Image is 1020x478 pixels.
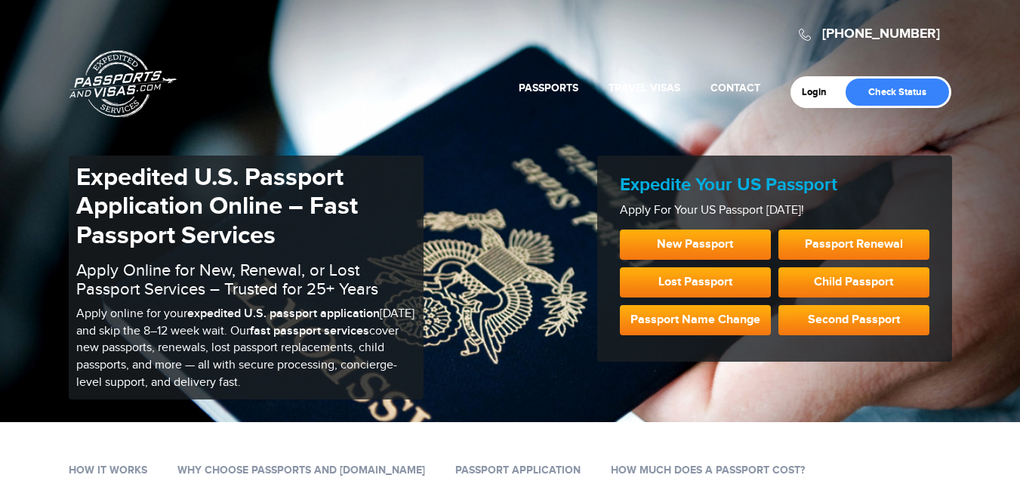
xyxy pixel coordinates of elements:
[620,230,771,260] a: New Passport
[620,174,929,196] h2: Expedite Your US Passport
[802,86,837,98] a: Login
[846,79,949,106] a: Check Status
[620,202,929,220] p: Apply For Your US Passport [DATE]!
[611,464,805,476] a: How Much Does a Passport Cost?
[187,307,380,321] b: expedited U.S. passport application
[778,267,929,298] a: Child Passport
[250,324,369,338] b: fast passport services
[519,82,578,94] a: Passports
[177,464,425,476] a: Why Choose Passports and [DOMAIN_NAME]
[620,267,771,298] a: Lost Passport
[76,306,416,392] p: Apply online for your [DATE] and skip the 8–12 week wait. Our cover new passports, renewals, lost...
[778,230,929,260] a: Passport Renewal
[76,261,416,298] h2: Apply Online for New, Renewal, or Lost Passport Services – Trusted for 25+ Years
[69,464,147,476] a: How it works
[76,163,416,250] h1: Expedited U.S. Passport Application Online – Fast Passport Services
[710,82,760,94] a: Contact
[69,50,177,118] a: Passports & [DOMAIN_NAME]
[620,305,771,335] a: Passport Name Change
[822,26,940,42] a: [PHONE_NUMBER]
[455,464,581,476] a: Passport Application
[609,82,680,94] a: Travel Visas
[778,305,929,335] a: Second Passport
